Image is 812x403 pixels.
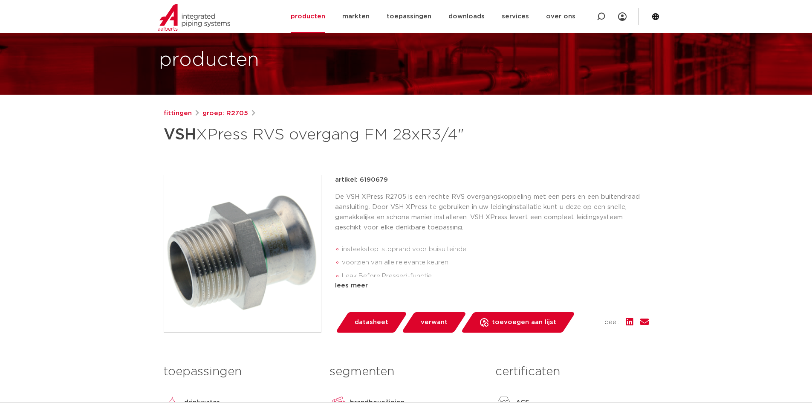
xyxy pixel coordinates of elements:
[604,317,619,328] span: deel:
[335,175,388,185] p: artikel: 6190679
[329,363,483,380] h3: segmenten
[164,127,196,142] strong: VSH
[164,108,192,119] a: fittingen
[335,192,649,233] p: De VSH XPress R2705 is een rechte RVS overgangskoppeling met een pers en een buitendraad aansluit...
[164,122,484,148] h1: XPress RVS overgang FM 28xR3/4"
[401,312,467,333] a: verwant
[355,316,388,329] span: datasheet
[421,316,448,329] span: verwant
[342,243,649,256] li: insteekstop: stoprand voor buisuiteinde
[342,256,649,270] li: voorzien van alle relevante keuren
[342,270,649,283] li: Leak Before Pressed-functie
[618,7,627,26] div: my IPS
[202,108,248,119] a: groep: R2705
[164,363,317,380] h3: toepassingen
[495,363,648,380] h3: certificaten
[335,312,407,333] a: datasheet
[159,46,259,74] h1: producten
[335,281,649,291] div: lees meer
[164,175,321,332] img: Product Image for VSH XPress RVS overgang FM 28xR3/4"
[492,316,556,329] span: toevoegen aan lijst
